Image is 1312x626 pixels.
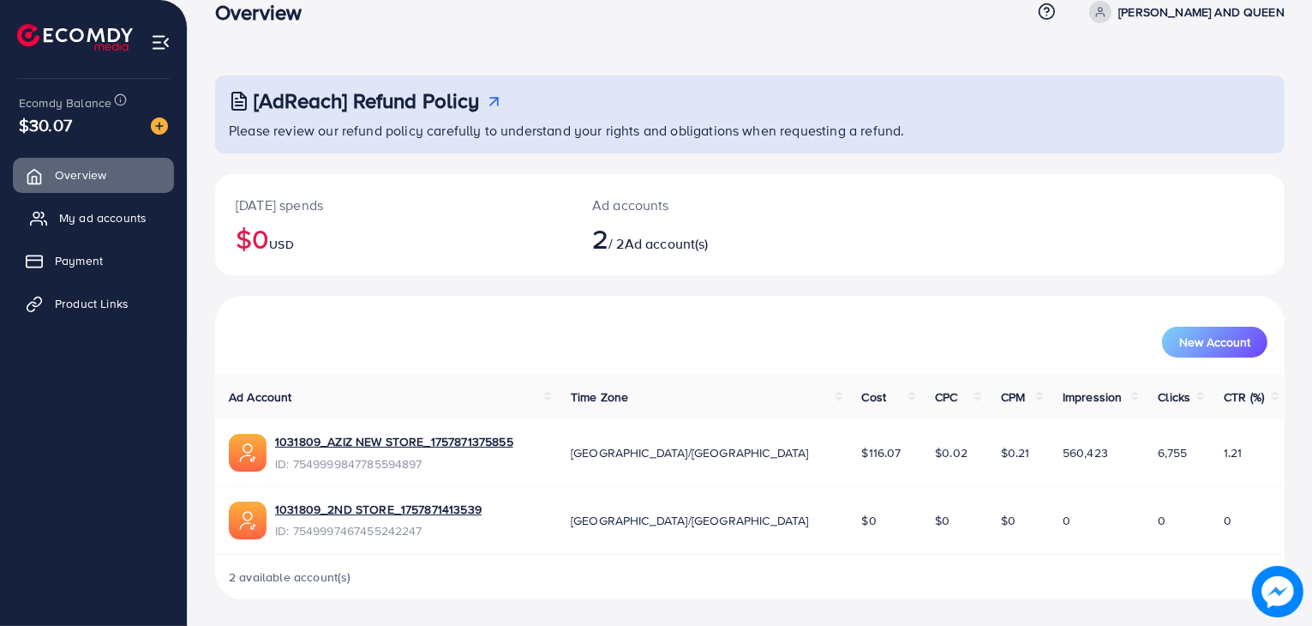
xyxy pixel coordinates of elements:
[13,158,174,192] a: Overview
[275,501,482,518] a: 1031809_2ND STORE_1757871413539
[254,88,480,113] h3: [AdReach] Refund Policy
[236,195,551,215] p: [DATE] spends
[571,388,628,406] span: Time Zone
[269,236,293,253] span: USD
[1063,512,1070,529] span: 0
[17,24,133,51] img: logo
[1001,512,1015,529] span: $0
[1179,336,1250,348] span: New Account
[275,433,513,450] a: 1031809_AZIZ NEW STORE_1757871375855
[1158,444,1187,461] span: 6,755
[59,209,147,226] span: My ad accounts
[1224,512,1231,529] span: 0
[55,295,129,312] span: Product Links
[592,222,818,255] h2: / 2
[55,252,103,269] span: Payment
[1158,388,1190,406] span: Clicks
[13,244,174,278] a: Payment
[1224,444,1243,461] span: 1.21
[1063,388,1123,406] span: Impression
[592,219,608,258] span: 2
[13,286,174,321] a: Product Links
[151,117,168,135] img: image
[862,444,902,461] span: $116.07
[19,94,111,111] span: Ecomdy Balance
[625,234,709,253] span: Ad account(s)
[1162,327,1267,358] button: New Account
[935,512,950,529] span: $0
[1252,566,1303,617] img: image
[935,388,957,406] span: CPC
[1001,444,1030,461] span: $0.21
[229,120,1274,141] p: Please review our refund policy carefully to understand your rights and obligations when requesti...
[236,222,551,255] h2: $0
[229,388,292,406] span: Ad Account
[935,444,968,461] span: $0.02
[1082,1,1285,23] a: [PERSON_NAME] AND QUEEN
[1063,444,1108,461] span: 560,423
[55,166,106,184] span: Overview
[862,512,877,529] span: $0
[229,434,267,472] img: ic-ads-acc.e4c84228.svg
[19,112,72,137] span: $30.07
[862,388,887,406] span: Cost
[571,512,809,529] span: [GEOGRAPHIC_DATA]/[GEOGRAPHIC_DATA]
[151,33,171,52] img: menu
[229,502,267,539] img: ic-ads-acc.e4c84228.svg
[229,569,351,586] span: 2 available account(s)
[1001,388,1025,406] span: CPM
[275,455,513,473] span: ID: 7549999847785594897
[1158,512,1165,529] span: 0
[1224,388,1264,406] span: CTR (%)
[592,195,818,215] p: Ad accounts
[571,444,809,461] span: [GEOGRAPHIC_DATA]/[GEOGRAPHIC_DATA]
[13,201,174,235] a: My ad accounts
[1118,2,1285,22] p: [PERSON_NAME] AND QUEEN
[275,522,482,539] span: ID: 7549997467455242247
